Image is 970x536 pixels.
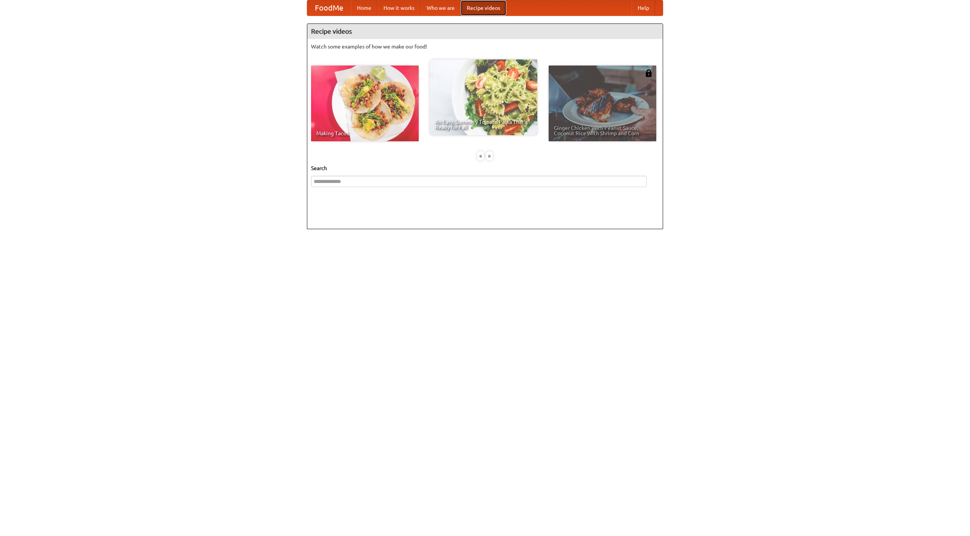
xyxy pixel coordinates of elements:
a: Who we are [421,0,461,16]
h4: Recipe videos [307,24,663,39]
span: An Easy, Summery Tomato Pasta That's Ready for Fall [435,119,532,130]
h5: Search [311,164,659,172]
a: Help [632,0,655,16]
p: Watch some examples of how we make our food! [311,43,659,50]
a: Making Tacos [311,66,419,141]
a: An Easy, Summery Tomato Pasta That's Ready for Fall [430,59,537,135]
img: 483408.png [645,69,652,77]
a: FoodMe [307,0,351,16]
a: Home [351,0,377,16]
span: Making Tacos [316,131,413,136]
div: » [486,151,493,161]
div: « [477,151,484,161]
a: How it works [377,0,421,16]
a: Recipe videos [461,0,506,16]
